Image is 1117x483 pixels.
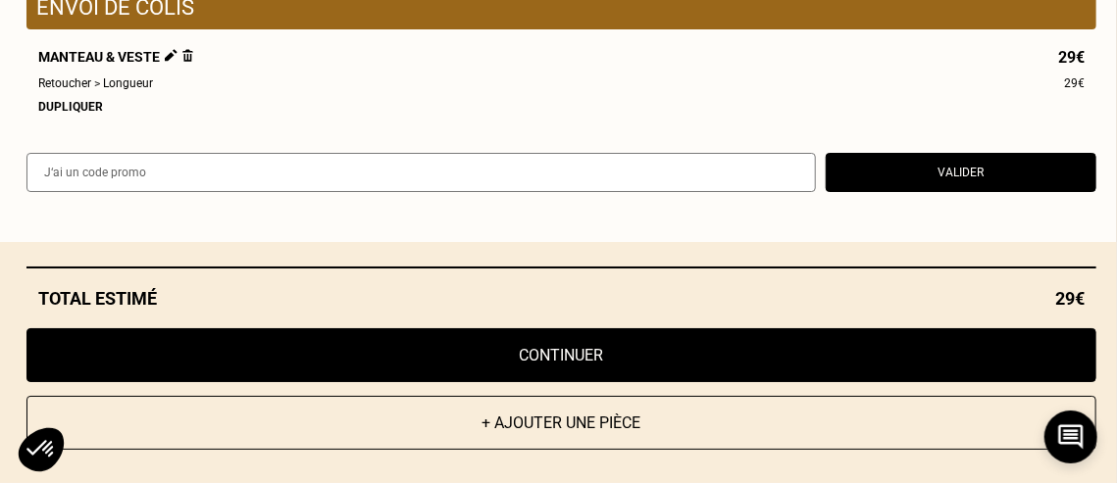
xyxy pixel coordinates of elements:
button: Continuer [26,328,1096,382]
div: Dupliquer [38,100,1085,114]
span: Manteau & veste [38,49,193,66]
button: Valider [826,153,1096,192]
img: Supprimer [182,49,193,62]
span: 29€ [1064,75,1085,92]
span: 29€ [1058,49,1085,66]
button: + Ajouter une pièce [26,396,1096,450]
img: Éditer [165,49,178,62]
span: 29€ [1055,288,1085,309]
div: Total estimé [26,288,1096,309]
input: J‘ai un code promo [26,153,816,192]
span: Retoucher > Longueur [38,75,153,92]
